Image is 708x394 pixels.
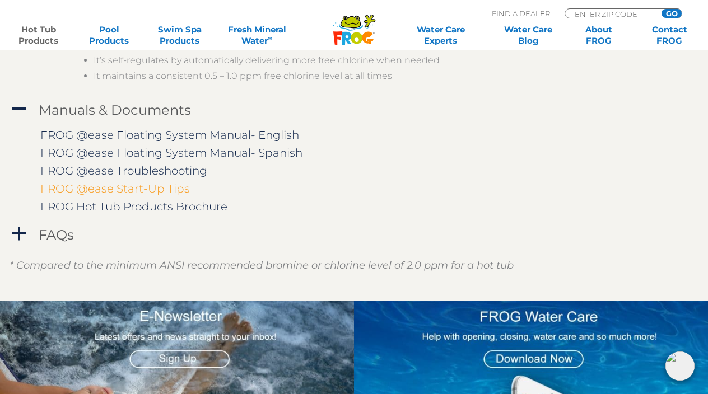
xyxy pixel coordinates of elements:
[662,9,682,18] input: GO
[10,259,514,271] em: * Compared to the minimum ANSI recommended bromine or chlorine level of 2.0 ppm for a hot tub
[223,24,291,46] a: Fresh MineralWater∞
[94,68,670,84] li: It maintains a consistent 0.5 – 1.0 ppm free chlorine level at all times
[396,24,485,46] a: Water CareExperts
[11,226,27,242] span: a
[571,24,626,46] a: AboutFROG
[40,200,227,213] a: FROG Hot Tub Products Brochure
[40,164,207,177] a: FROG @ease Troubleshooting
[40,128,299,142] a: FROG @ease Floating System Manual- English
[40,182,190,195] a: FROG @ease Start-Up Tips
[11,101,27,118] span: A
[152,24,207,46] a: Swim SpaProducts
[10,100,698,120] a: A Manuals & Documents
[501,24,556,46] a: Water CareBlog
[39,227,74,242] h4: FAQs
[642,24,697,46] a: ContactFROG
[11,24,66,46] a: Hot TubProducts
[574,9,649,18] input: Zip Code Form
[665,351,695,381] img: openIcon
[94,53,670,68] li: It’s self-regulates by automatically delivering more free chlorine when needed
[82,24,137,46] a: PoolProducts
[40,146,302,160] a: FROG @ease Floating System Manual- Spanish
[10,224,698,245] a: a FAQs
[268,34,272,42] sup: ∞
[492,8,550,18] p: Find A Dealer
[39,102,191,118] h4: Manuals & Documents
